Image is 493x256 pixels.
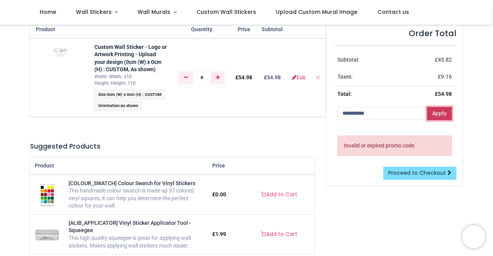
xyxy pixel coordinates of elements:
[264,74,281,80] b: £
[377,8,409,16] span: Contact us
[69,220,191,234] a: [ALIB_APPLICATOR] Vinyl Sticker Applicator Tool - Squeegee
[337,91,352,97] strong: Total:
[121,103,138,108] span: As shown
[267,74,281,80] span: 54.98
[40,8,56,16] span: Home
[333,52,399,69] td: Subtotal:
[235,74,252,80] span: £
[256,228,302,241] a: Add to Cart
[438,91,452,97] span: 54.98
[179,72,193,84] a: Remove one
[36,44,85,61] img: Fq6bRoVFDGkAAAAASUVORK5CYII=
[94,44,167,73] a: Custom Wall Sticker - Logo or Artwork Printing - Upload your design (0cm (W) x 0cm (H) : CUSTOM, ...
[276,8,357,16] span: Upload Custom Mural Image
[435,91,452,97] strong: £
[256,188,302,201] a: Add to Cart
[427,107,452,120] a: Apply
[191,26,212,32] span: Quantity
[388,169,446,177] span: Proceed to Checkout
[39,191,56,197] a: [COLOUR_SWATCH] Colour Swatch for Vinyl Stickers
[212,231,226,237] span: £
[435,57,452,63] span: £
[231,21,257,38] th: Price
[30,142,315,151] h5: Suggested Products
[438,74,452,80] span: £
[69,180,195,186] a: [COLOUR_SWATCH] Colour Swatch for Vinyl Stickers
[315,74,320,80] a: Remove from cart
[76,8,112,16] span: Wall Stickers
[107,92,161,97] span: 0cm (W) x 0cm (H) : CUSTOM
[35,231,59,237] a: [ALIB_APPLICATOR] Vinyl Sticker Applicator Tool - Squeegee
[212,191,226,197] span: £
[94,90,165,99] span: :
[438,57,452,63] span: 45.82
[208,157,243,175] th: Price
[462,225,485,248] iframe: Brevo live chat
[257,21,287,38] th: Subtotal
[69,187,203,210] div: This handmade colour swatch is made up 37 colored vinyl squares, it can help you determine the pe...
[215,231,226,237] span: 1.99
[196,8,256,16] span: Custom Wall Stickers
[39,182,56,207] img: [COLOUR_SWATCH] Colour Swatch for Vinyl Stickers
[30,157,208,175] th: Product
[211,72,225,84] a: Add one
[215,191,226,197] span: 0.00
[333,69,399,85] td: Taxes:
[94,74,132,79] span: Width: Width: 310
[98,92,106,97] span: Size
[337,136,451,156] div: Invalid or expired promo code.
[138,8,170,16] span: Wall Murals
[292,75,305,80] a: Edit
[69,234,203,249] div: This high quality squeegee is great for applying wall stickers. Makes applying wall stickers much...
[35,222,59,247] img: [ALIB_APPLICATOR] Vinyl Sticker Applicator Tool - Squeegee
[30,21,90,38] th: Product
[98,103,119,108] span: Orientation
[94,101,142,110] span: :
[333,28,456,39] h4: Order Total
[94,80,136,86] span: Height: Height: 110
[441,74,452,80] span: 9.16
[238,74,252,80] span: 54.98
[383,167,456,180] a: Proceed to Checkout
